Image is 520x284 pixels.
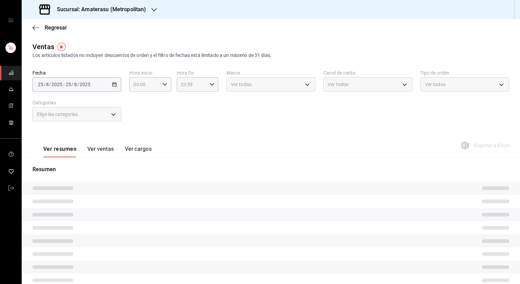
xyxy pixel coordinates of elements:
[43,146,77,157] button: Ver resumen
[32,165,509,174] p: Resumen
[32,42,54,52] div: Ventas
[37,111,78,118] span: Elige las categorías
[45,24,67,31] span: Regresar
[49,82,51,87] span: /
[63,82,65,87] span: -
[46,82,49,87] input: --
[32,100,121,105] label: Categorías
[51,5,146,14] h3: Sucursal: Amaterasu (Metropolitan)
[65,82,71,87] input: --
[32,24,67,31] button: Regresar
[38,82,44,87] input: --
[129,70,171,75] label: Hora inicio
[51,82,63,87] input: ----
[74,82,77,87] input: --
[328,81,348,88] span: Ver todos
[125,146,152,157] button: Ver cargos
[226,70,315,75] label: Marca
[43,146,152,157] div: navigation tabs
[44,82,46,87] span: /
[32,70,121,75] label: Fecha
[71,82,73,87] span: /
[420,70,509,75] label: Tipo de orden
[57,43,66,51] img: Tooltip marker
[8,18,14,23] button: open drawer
[79,82,91,87] input: ----
[77,82,79,87] span: /
[425,81,446,88] span: Ver todos
[231,81,252,88] span: Ver todas
[177,70,218,75] label: Hora fin
[323,70,412,75] label: Canal de venta
[87,146,114,157] button: Ver ventas
[32,52,509,59] div: Los artículos listados no incluyen descuentos de orden y el filtro de fechas está limitado a un m...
